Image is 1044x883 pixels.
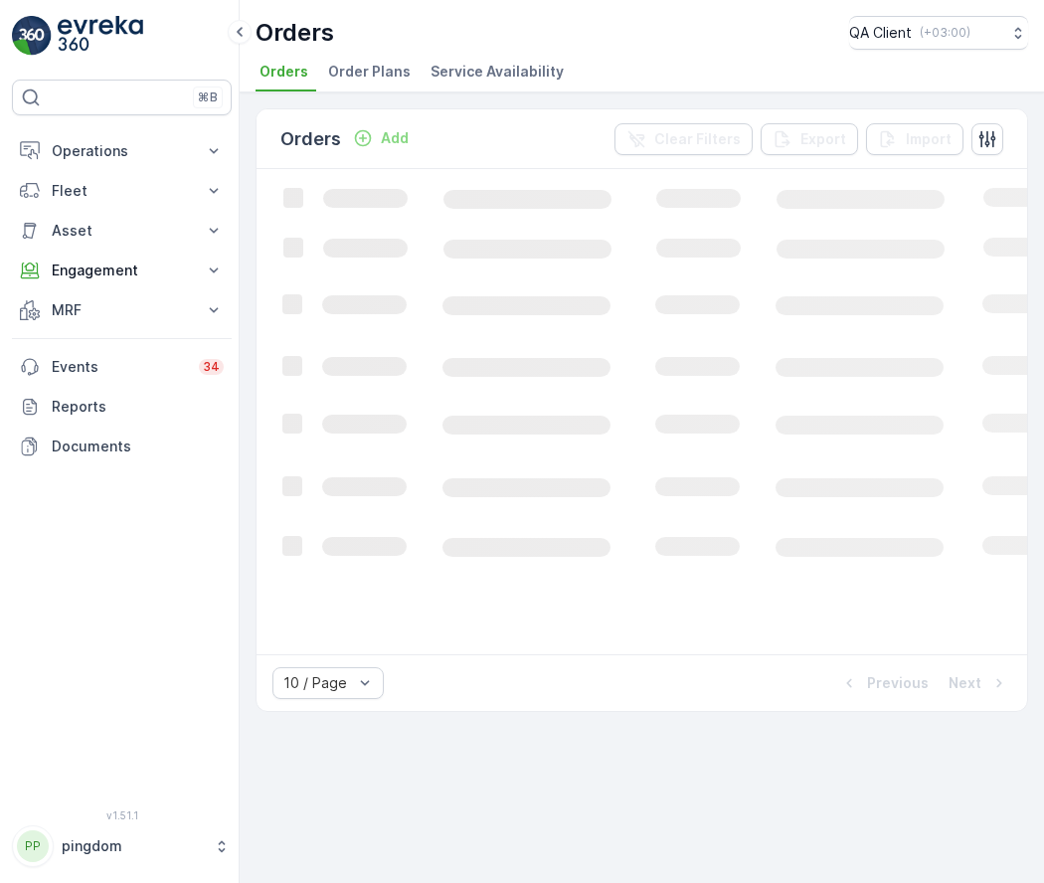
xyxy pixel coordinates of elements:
[260,62,308,82] span: Orders
[800,129,846,149] p: Export
[949,673,981,693] p: Next
[328,62,411,82] span: Order Plans
[12,427,232,466] a: Documents
[58,16,143,56] img: logo_light-DOdMpM7g.png
[198,89,218,105] p: ⌘B
[52,357,187,377] p: Events
[12,387,232,427] a: Reports
[12,290,232,330] button: MRF
[12,809,232,821] span: v 1.51.1
[849,16,1028,50] button: QA Client(+03:00)
[906,129,952,149] p: Import
[52,300,192,320] p: MRF
[52,221,192,241] p: Asset
[12,171,232,211] button: Fleet
[761,123,858,155] button: Export
[381,128,409,148] p: Add
[203,359,220,375] p: 34
[866,123,963,155] button: Import
[52,181,192,201] p: Fleet
[256,17,334,49] p: Orders
[52,141,192,161] p: Operations
[654,129,741,149] p: Clear Filters
[17,830,49,862] div: PP
[947,671,1011,695] button: Next
[837,671,931,695] button: Previous
[920,25,970,41] p: ( +03:00 )
[345,126,417,150] button: Add
[431,62,564,82] span: Service Availability
[12,211,232,251] button: Asset
[52,397,224,417] p: Reports
[867,673,929,693] p: Previous
[280,125,341,153] p: Orders
[12,347,232,387] a: Events34
[12,251,232,290] button: Engagement
[52,437,224,456] p: Documents
[12,131,232,171] button: Operations
[52,261,192,280] p: Engagement
[62,836,204,856] p: pingdom
[12,16,52,56] img: logo
[614,123,753,155] button: Clear Filters
[12,825,232,867] button: PPpingdom
[849,23,912,43] p: QA Client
